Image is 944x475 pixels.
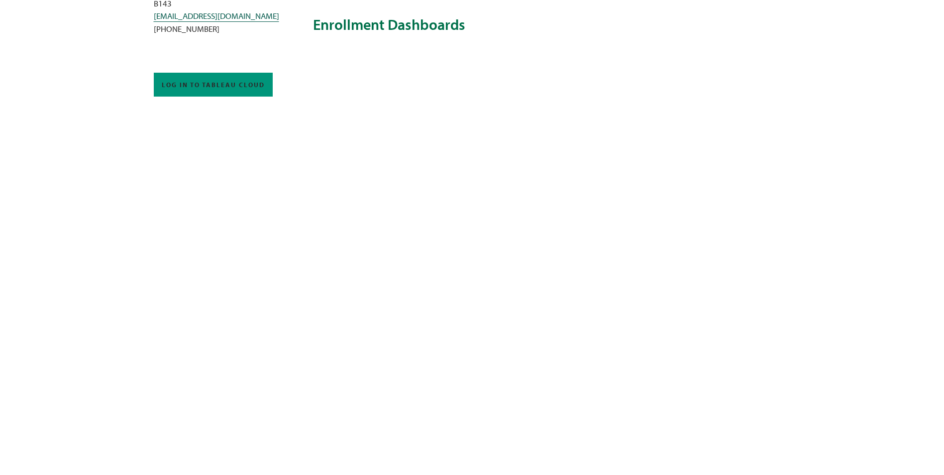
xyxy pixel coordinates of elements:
[162,81,265,89] span: Log in to Tableau Cloud
[154,73,273,97] a: Log in to Tableau Cloud
[313,15,791,33] h2: Enrollment Dashboards
[154,23,219,34] span: [PHONE_NUMBER]
[154,10,279,21] a: [EMAIL_ADDRESS][DOMAIN_NAME]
